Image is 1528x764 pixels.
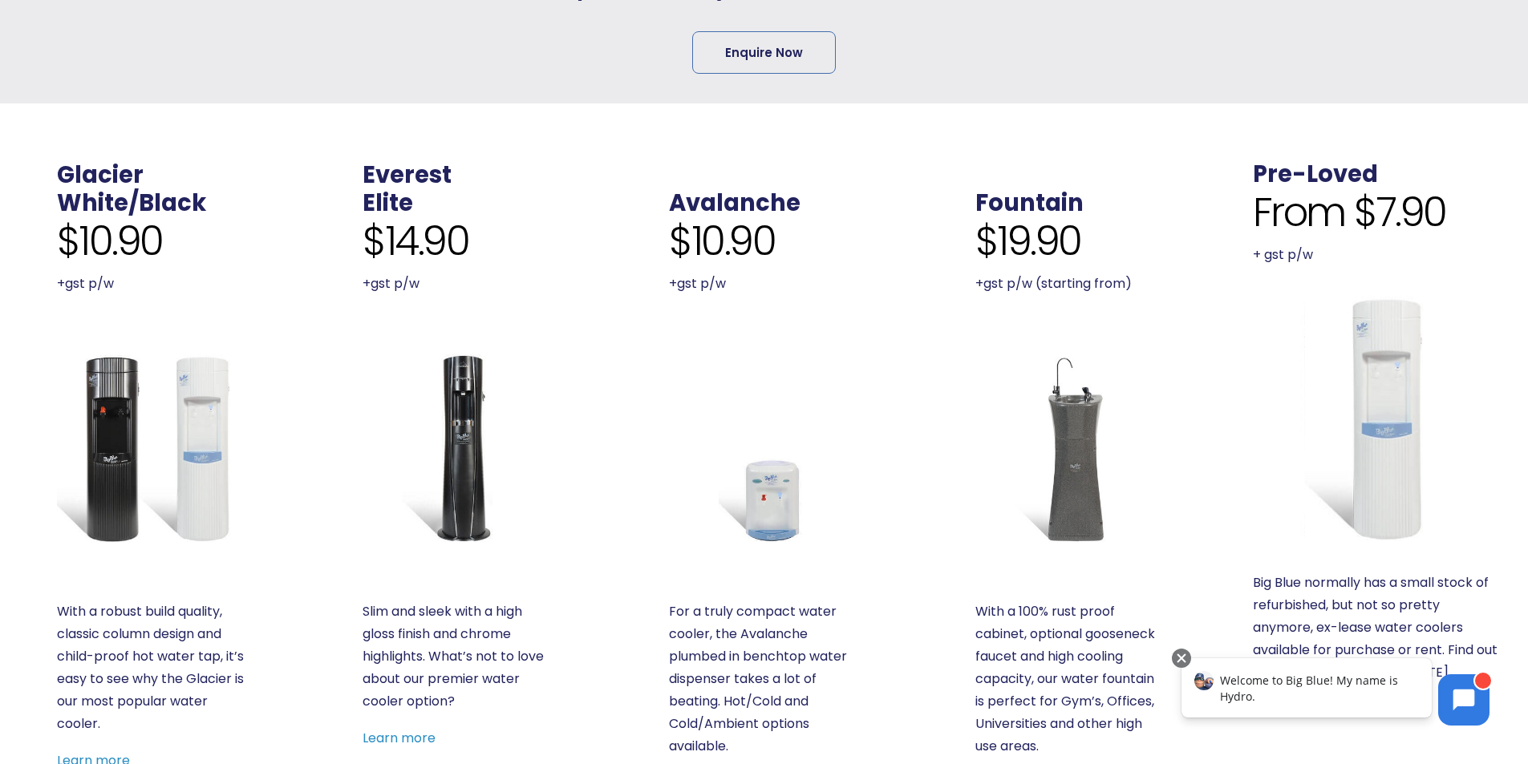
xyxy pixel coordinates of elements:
a: Glacier White or Black [57,353,247,543]
p: +gst p/w (starting from) [975,273,1165,295]
p: + gst p/w [1253,244,1501,266]
p: +gst p/w [669,273,859,295]
span: $10.90 [669,217,775,265]
p: With a robust build quality, classic column design and child-proof hot water tap, it’s easy to se... [57,600,247,735]
a: Glacier [57,159,144,191]
a: Fountain [975,187,1084,219]
span: . [1253,130,1259,162]
a: Pre-Loved [1253,158,1378,190]
p: For a truly compact water cooler, the Avalanche plumbed in benchtop water dispenser takes a lot o... [669,600,859,758]
p: +gst p/w [57,273,247,295]
p: With a 100% rust proof cabinet, optional gooseneck faucet and high cooling capacity, our water fo... [975,600,1165,758]
a: Avalanche [669,353,859,543]
span: . [975,159,982,191]
a: Avalanche [669,187,800,219]
a: Elite [363,187,413,219]
a: Everest [363,159,452,191]
p: Slim and sleek with a high gloss finish and chrome highlights. What’s not to love about our premi... [363,600,553,713]
span: . [669,159,675,191]
a: White/Black [57,187,206,219]
a: Everest Elite [363,353,553,543]
a: Learn more [363,729,436,747]
a: Refurbished [1253,295,1501,543]
iframe: Chatbot [1165,645,1506,742]
p: Big Blue normally has a small stock of refurbished, but not so pretty anymore, ex-lease water coo... [1253,572,1501,684]
span: From $7.90 [1253,188,1446,236]
span: $19.90 [975,217,1081,265]
span: $10.90 [57,217,163,265]
span: $14.90 [363,217,468,265]
a: Enquire Now [692,31,836,74]
p: +gst p/w [363,273,553,295]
